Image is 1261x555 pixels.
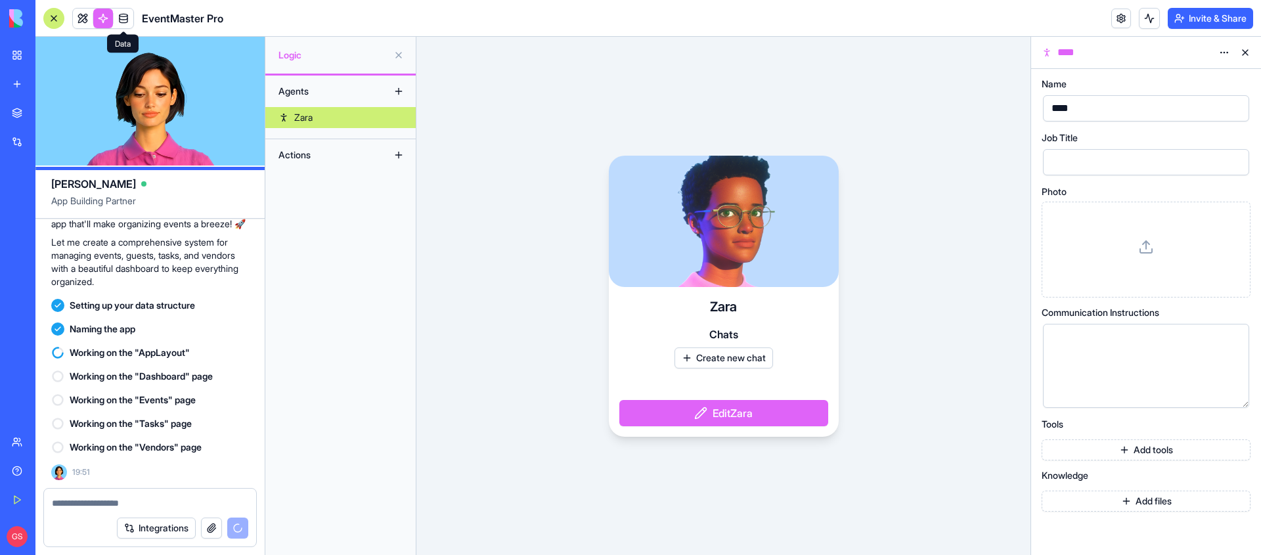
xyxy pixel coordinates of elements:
[70,441,202,454] span: Working on the "Vendors" page
[278,49,388,62] span: Logic
[1042,439,1250,460] button: Add tools
[1042,187,1067,196] span: Photo
[619,400,828,426] button: EditZara
[117,518,196,539] button: Integrations
[70,346,190,359] span: Working on the "AppLayout"
[265,107,416,128] a: Zara
[1042,420,1063,429] span: Tools
[9,9,91,28] img: logo
[51,194,249,218] span: App Building Partner
[51,176,136,192] span: [PERSON_NAME]
[710,298,737,316] h4: Zara
[72,467,90,477] span: 19:51
[70,393,196,407] span: Working on the "Events" page
[70,370,213,383] span: Working on the "Dashboard" page
[70,322,135,336] span: Naming the app
[709,326,738,342] span: Chats
[675,347,773,368] button: Create new chat
[142,11,223,26] span: EventMaster Pro
[107,35,139,53] div: Data
[272,81,377,102] div: Agents
[272,144,377,166] div: Actions
[51,236,249,288] p: Let me create a comprehensive system for managing events, guests, tasks, and vendors with a beaut...
[1042,133,1078,143] span: Job Title
[1168,8,1253,29] button: Invite & Share
[1042,471,1088,480] span: Knowledge
[294,111,313,124] div: Zara
[51,464,67,480] img: Ella_00000_wcx2te.png
[7,526,28,547] span: GS
[70,417,192,430] span: Working on the "Tasks" page
[1042,308,1159,317] span: Communication Instructions
[1042,79,1067,89] span: Name
[70,299,195,312] span: Setting up your data structure
[1042,491,1250,512] button: Add files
